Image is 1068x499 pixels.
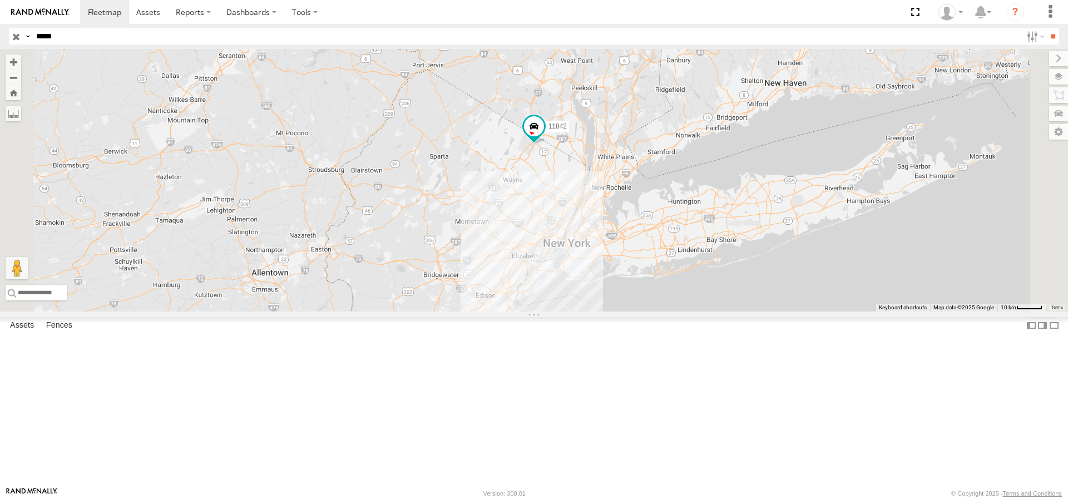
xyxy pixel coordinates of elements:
[1051,305,1063,310] a: Terms (opens in new tab)
[879,304,927,312] button: Keyboard shortcuts
[11,8,69,16] img: rand-logo.svg
[1049,124,1068,140] label: Map Settings
[41,318,78,333] label: Fences
[997,304,1046,312] button: Map Scale: 10 km per 43 pixels
[951,490,1062,497] div: © Copyright 2025 -
[934,4,967,21] div: Thomas Ward
[483,490,526,497] div: Version: 308.01
[1003,490,1062,497] a: Terms and Conditions
[6,488,57,499] a: Visit our Website
[933,304,994,310] span: Map data ©2025 Google
[1037,317,1048,333] label: Dock Summary Table to the Right
[6,55,21,70] button: Zoom in
[6,70,21,85] button: Zoom out
[6,106,21,121] label: Measure
[1026,317,1037,333] label: Dock Summary Table to the Left
[6,85,21,100] button: Zoom Home
[1001,304,1016,310] span: 10 km
[23,28,32,45] label: Search Query
[1006,3,1024,21] i: ?
[1022,28,1046,45] label: Search Filter Options
[548,122,567,130] span: 11842
[6,257,28,279] button: Drag Pegman onto the map to open Street View
[1049,317,1060,333] label: Hide Summary Table
[4,318,39,333] label: Assets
